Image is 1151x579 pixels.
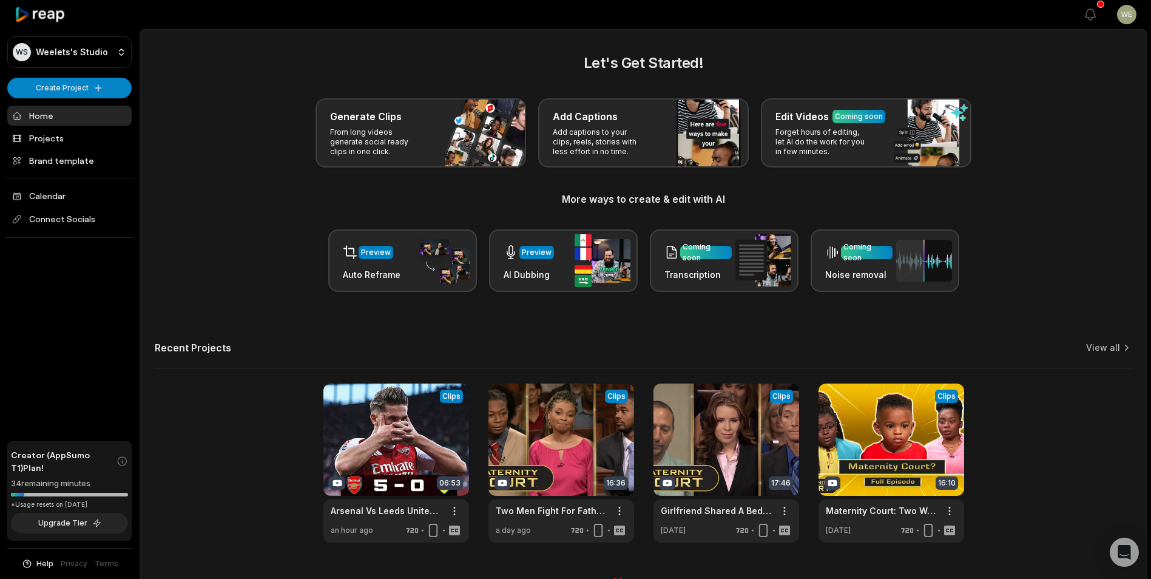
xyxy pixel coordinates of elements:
h3: Edit Videos [775,109,829,124]
p: From long videos generate social ready clips in one click. [330,127,424,157]
p: Forget hours of editing, let AI do the work for you in few minutes. [775,127,869,157]
h3: Transcription [664,268,732,281]
button: Upgrade Tier [11,513,128,533]
div: WS [13,43,31,61]
div: Preview [522,247,552,258]
a: Home [7,106,132,126]
div: Coming soon [843,242,890,263]
a: Calendar [7,186,132,206]
h3: Auto Reframe [343,268,400,281]
div: Coming soon [835,111,883,122]
span: Connect Socials [7,208,132,230]
div: *Usage resets on [DATE] [11,500,128,509]
button: Create Project [7,78,132,98]
img: auto_reframe.png [414,237,470,285]
img: transcription.png [735,234,791,286]
a: Projects [7,128,132,148]
h3: Noise removal [825,268,893,281]
a: Maternity Court: Two Women Are Potential Mother Of Child (Full Episode) | Paternity Court [826,504,937,517]
h3: AI Dubbing [504,268,554,281]
a: Arsenal Vs Leeds United 4-0 | extended highlights & Goals | Premier League 2025 [331,504,442,517]
span: Creator (AppSumo T1) Plan! [11,449,116,474]
button: Help [21,558,53,569]
a: Brand template [7,151,132,171]
h3: More ways to create & edit with AI [155,192,1132,206]
span: Help [36,558,53,569]
img: ai_dubbing.png [575,234,630,287]
h2: Recent Projects [155,342,231,354]
div: Open Intercom Messenger [1110,538,1139,567]
p: Add captions to your clips, reels, stories with less effort in no time. [553,127,647,157]
div: Preview [361,247,391,258]
div: 34 remaining minutes [11,478,128,490]
a: Girlfriend Shared A Bed With Boyfriend's Father (Full Episode) | Paternity Court [661,504,772,517]
h3: Add Captions [553,109,618,124]
a: Privacy [61,558,87,569]
p: Weelets's Studio [36,47,108,58]
a: Terms [95,558,118,569]
a: View all [1086,342,1120,354]
h2: Let's Get Started! [155,52,1132,74]
h3: Generate Clips [330,109,402,124]
div: Coming soon [683,242,729,263]
a: Two Men Fight For Fatherhood (Full Episode) | Paternity Court [496,504,607,517]
img: noise_removal.png [896,240,952,282]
